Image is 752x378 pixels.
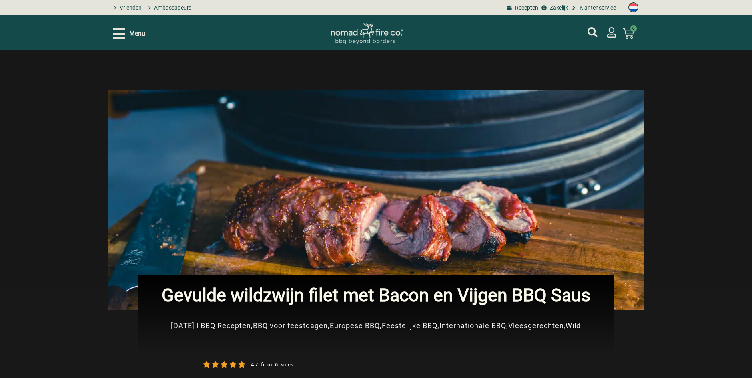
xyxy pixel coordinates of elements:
[171,321,195,331] a: [DATE]
[253,321,328,330] a: BBQ voor feestdagen
[109,4,142,12] a: grill bill vrienden
[588,27,598,37] a: mijn account
[152,4,191,12] span: Ambassadeurs
[513,4,538,12] span: Recepten
[566,321,581,330] a: Wild
[606,27,617,38] a: mijn account
[150,287,602,305] h1: Gevulde wildzwijn filet met Bacon en Vijgen BBQ Saus
[540,4,568,12] a: grill bill zakeljk
[201,321,251,330] a: BBQ Recepten
[144,4,191,12] a: grill bill ambassadors
[118,4,142,12] span: Vrienden
[261,362,272,368] small: from
[275,362,278,368] small: 6
[548,4,568,12] span: Zakelijk
[330,321,380,330] a: Europese BBQ
[281,362,293,368] small: votes
[113,27,145,41] div: Open/Close Menu
[508,321,564,330] a: Vleesgerechten
[251,362,258,368] small: 4.7
[108,90,644,310] img: wildzwijn bbq recept
[201,321,581,330] span: , , , , , ,
[630,25,637,32] span: 0
[578,4,616,12] span: Klantenservice
[613,23,644,44] a: 0
[129,29,145,38] span: Menu
[382,321,437,330] a: Feestelijke BBQ
[505,4,538,12] a: BBQ recepten
[628,2,638,12] img: Nederlands
[171,321,195,330] time: [DATE]
[439,321,506,330] a: Internationale BBQ
[331,23,403,44] img: Nomad Logo
[570,4,616,12] a: grill bill klantenservice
